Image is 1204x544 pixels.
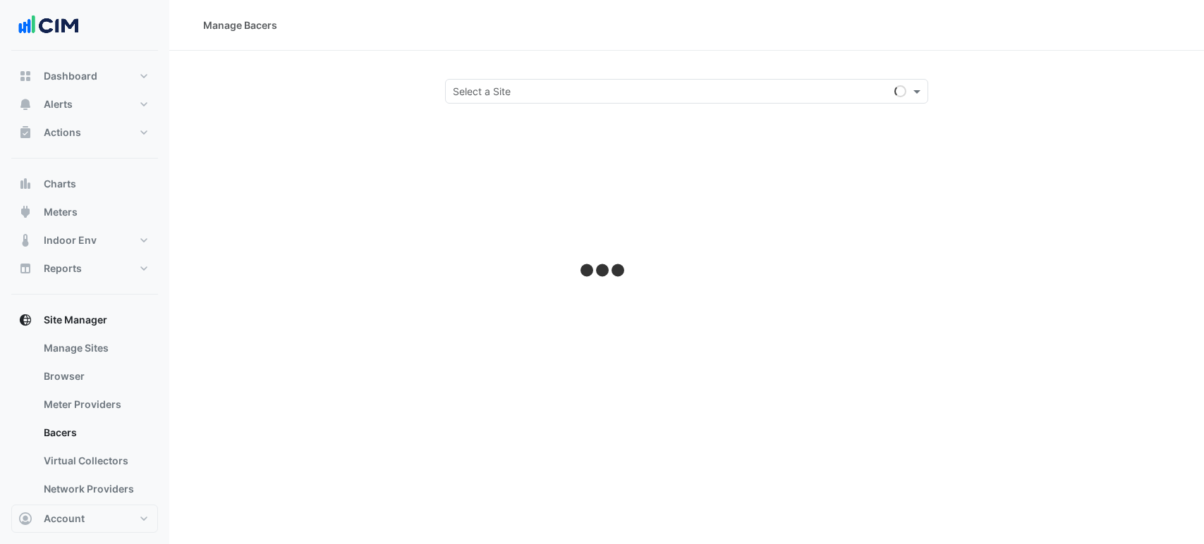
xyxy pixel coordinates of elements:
a: Browser [32,362,158,390]
button: Indoor Env [11,226,158,254]
button: Meters [11,198,158,226]
app-icon: Reports [18,261,32,276]
span: Reports [44,261,82,276]
button: Charts [11,170,158,198]
span: Indoor Env [44,233,97,247]
span: Site Manager [44,313,107,327]
button: Reports [11,254,158,283]
span: Alerts [44,97,73,111]
app-icon: Meters [18,205,32,219]
button: Actions [11,118,158,147]
button: Dashboard [11,62,158,90]
a: Meter Providers [32,390,158,419]
span: Actions [44,125,81,140]
button: Alerts [11,90,158,118]
img: Company Logo [17,11,80,39]
app-icon: Indoor Env [18,233,32,247]
a: Bacers [32,419,158,447]
button: Site Manager [11,306,158,334]
app-icon: Site Manager [18,313,32,327]
a: Manage Sites [32,334,158,362]
span: Account [44,512,85,526]
div: Manage Bacers [203,18,277,32]
app-icon: Alerts [18,97,32,111]
a: Network Providers [32,475,158,503]
span: Charts [44,177,76,191]
button: Account [11,505,158,533]
span: Dashboard [44,69,97,83]
span: Meters [44,205,78,219]
app-icon: Actions [18,125,32,140]
app-icon: Dashboard [18,69,32,83]
a: Virtual Collectors [32,447,158,475]
app-icon: Charts [18,177,32,191]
